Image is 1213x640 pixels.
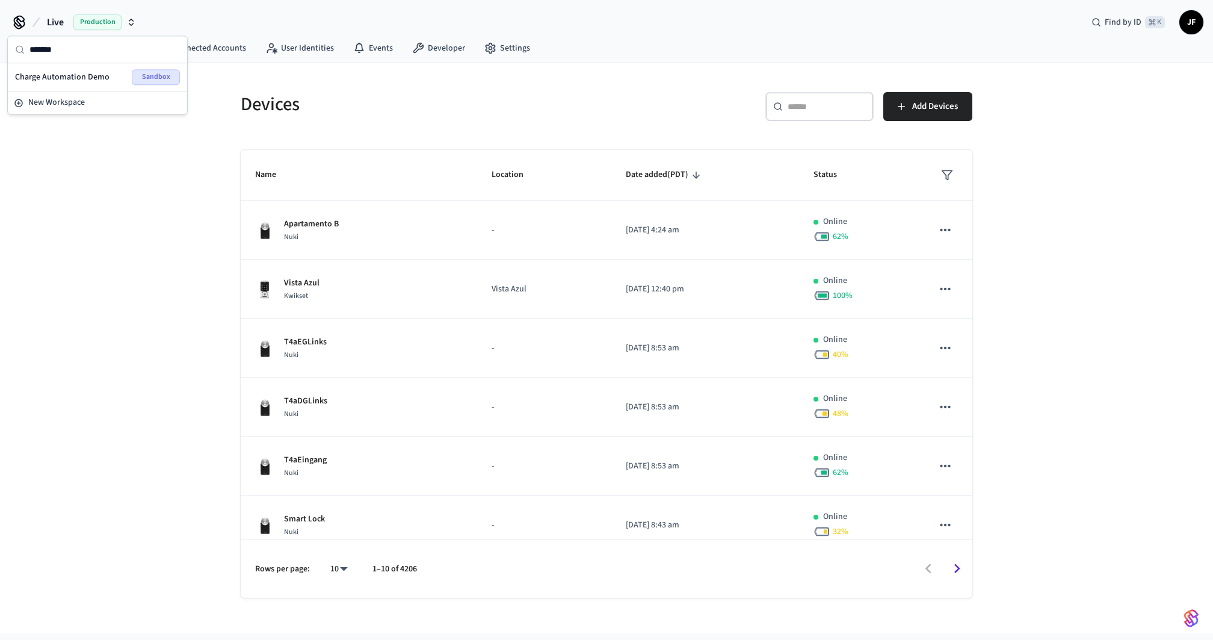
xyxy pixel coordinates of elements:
p: Online [823,275,847,287]
a: Developer [403,37,475,59]
a: User Identities [256,37,344,59]
span: Nuki [284,409,298,419]
span: Kwikset [284,291,308,301]
span: Status [813,166,853,184]
button: Add Devices [883,92,972,121]
img: Nuki Smart Lock 3.0 Pro Black, Front [255,457,274,476]
div: Find by ID⌘ K [1082,11,1174,33]
p: [DATE] 8:53 am [626,460,785,473]
span: 62 % [833,231,848,243]
div: 10 [324,561,353,578]
p: T4aDGLinks [284,395,327,408]
span: New Workspace [28,96,85,109]
p: - [492,342,597,355]
span: 40 % [833,349,848,361]
p: 1–10 of 4206 [372,563,417,576]
p: T4aEingang [284,454,327,467]
h5: Devices [241,92,599,117]
img: Kwikset Halo Touchscreen Wifi Enabled Smart Lock, Polished Chrome, Front [255,280,274,299]
img: Nuki Smart Lock 3.0 Pro Black, Front [255,339,274,358]
span: Nuki [284,232,298,242]
a: Settings [475,37,540,59]
img: Nuki Smart Lock 3.0 Pro Black, Front [255,398,274,417]
p: - [492,460,597,473]
span: Date added(PDT) [626,166,704,184]
p: - [492,519,597,532]
p: [DATE] 8:53 am [626,401,785,414]
span: Production [73,14,122,30]
span: JF [1181,11,1202,33]
p: Apartamento B [284,218,339,231]
span: Nuki [284,350,298,360]
span: ⌘ K [1145,16,1165,28]
p: Online [823,452,847,464]
p: Online [823,216,847,228]
span: 32 % [833,526,848,538]
img: SeamLogoGradient.69752ec5.svg [1184,609,1199,628]
span: 62 % [833,467,848,479]
img: Nuki Smart Lock 3.0 Pro Black, Front [255,221,274,240]
button: JF [1179,10,1203,34]
p: Smart Lock [284,513,325,526]
button: New Workspace [9,93,186,113]
p: - [492,401,597,414]
p: [DATE] 12:40 pm [626,283,785,296]
div: Suggestions [8,63,187,91]
span: Add Devices [912,99,958,114]
p: Online [823,511,847,523]
p: [DATE] 8:53 am [626,342,785,355]
p: Vista Azul [492,283,597,296]
p: Online [823,334,847,346]
p: [DATE] 8:43 am [626,519,785,532]
span: Sandbox [132,69,180,85]
span: Live [47,15,64,30]
span: Find by ID [1105,16,1141,28]
button: Go to next page [943,555,971,583]
span: Name [255,166,292,184]
p: [DATE] 4:24 am [626,224,785,237]
p: Vista Azul [284,277,319,290]
span: Location [492,166,539,184]
a: Connected Accounts [147,37,256,59]
img: Nuki Smart Lock 3.0 Pro Black, Front [255,516,274,535]
p: - [492,224,597,237]
p: Rows per page: [255,563,310,576]
span: Nuki [284,468,298,478]
span: 100 % [833,290,853,302]
p: T4aEGLinks [284,336,327,349]
span: Nuki [284,527,298,537]
span: Charge Automation Demo [15,71,110,83]
span: 48 % [833,408,848,420]
p: Online [823,393,847,405]
a: Events [344,37,403,59]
